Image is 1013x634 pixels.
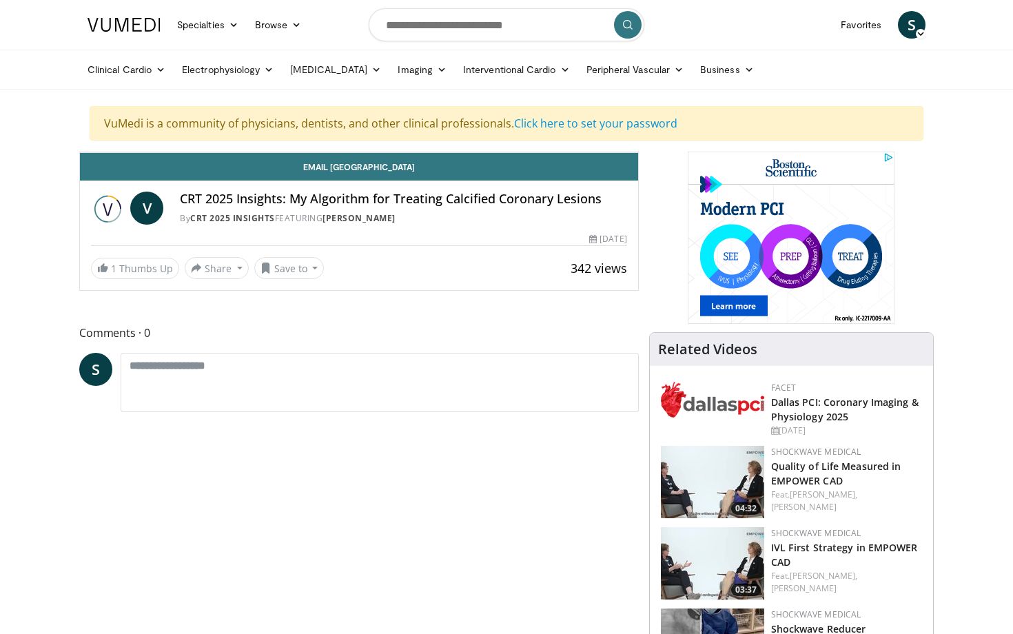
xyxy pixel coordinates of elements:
a: [PERSON_NAME] [323,212,396,224]
h4: Related Videos [658,341,757,358]
img: 2df089ca-1dad-4fd6-936f-b7d945753860.150x105_q85_crop-smart_upscale.jpg [661,527,764,600]
a: [PERSON_NAME], [790,570,857,582]
a: CRT 2025 Insights [190,212,275,224]
a: Interventional Cardio [455,56,578,83]
h4: CRT 2025 Insights: My Algorithm for Treating Calcified Coronary Lesions [180,192,626,207]
a: Specialties [169,11,247,39]
a: 1 Thumbs Up [91,258,179,279]
div: VuMedi is a community of physicians, dentists, and other clinical professionals. [90,106,923,141]
a: S [79,353,112,386]
span: 04:32 [731,502,761,515]
img: CRT 2025 Insights [91,192,125,225]
a: [PERSON_NAME] [771,501,837,513]
a: Electrophysiology [174,56,282,83]
a: Shockwave Medical [771,609,861,620]
div: [DATE] [589,233,626,245]
input: Search topics, interventions [369,8,644,41]
div: By FEATURING [180,212,626,225]
a: Shockwave Medical [771,446,861,458]
a: Shockwave Medical [771,527,861,539]
a: S [898,11,925,39]
a: Business [692,56,762,83]
img: 939357b5-304e-4393-95de-08c51a3c5e2a.png.150x105_q85_autocrop_double_scale_upscale_version-0.2.png [661,382,764,418]
img: 800aad74-24c1-4f41-97bf-f266a3035bd6.150x105_q85_crop-smart_upscale.jpg [661,446,764,518]
a: Email [GEOGRAPHIC_DATA] [80,153,638,181]
button: Save to [254,257,325,279]
span: 03:37 [731,584,761,596]
a: [PERSON_NAME] [771,582,837,594]
a: Quality of Life Measured in EMPOWER CAD [771,460,901,487]
button: Share [185,257,249,279]
a: Dallas PCI: Coronary Imaging & Physiology 2025 [771,396,919,423]
a: IVL First Strategy in EMPOWER CAD [771,541,918,569]
a: 04:32 [661,446,764,518]
a: FACET [771,382,797,393]
a: Favorites [832,11,890,39]
img: VuMedi Logo [88,18,161,32]
span: Comments 0 [79,324,639,342]
div: [DATE] [771,425,922,437]
a: [PERSON_NAME], [790,489,857,500]
video-js: Video Player [80,152,638,153]
span: 342 views [571,260,627,276]
span: 1 [111,262,116,275]
a: V [130,192,163,225]
a: Peripheral Vascular [578,56,692,83]
iframe: Advertisement [688,152,894,324]
a: Clinical Cardio [79,56,174,83]
div: Feat. [771,489,922,513]
a: [MEDICAL_DATA] [282,56,389,83]
div: Feat. [771,570,922,595]
a: Browse [247,11,310,39]
a: Click here to set your password [514,116,677,131]
a: Imaging [389,56,455,83]
a: 03:37 [661,527,764,600]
